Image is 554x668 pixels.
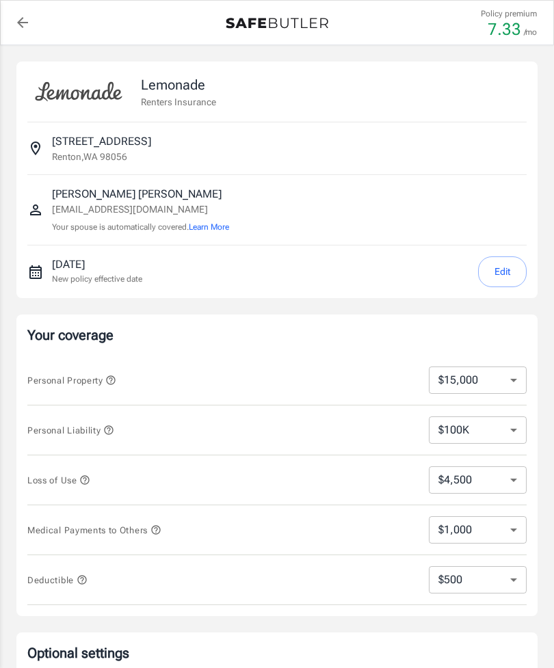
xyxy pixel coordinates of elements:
[27,325,527,345] p: Your coverage
[27,264,44,280] svg: New policy start date
[52,150,127,163] p: Renton , WA 98056
[27,522,161,538] button: Medical Payments to Others
[27,643,527,663] p: Optional settings
[52,133,151,150] p: [STREET_ADDRESS]
[27,372,116,388] button: Personal Property
[226,18,328,29] img: Back to quotes
[27,202,44,218] svg: Insured person
[27,575,88,585] span: Deductible
[141,75,216,95] p: Lemonade
[27,425,114,436] span: Personal Liability
[27,375,116,386] span: Personal Property
[488,21,521,38] p: 7.33
[27,472,90,488] button: Loss of Use
[27,572,88,588] button: Deductible
[478,256,527,287] button: Edit
[27,525,161,535] span: Medical Payments to Others
[27,475,90,485] span: Loss of Use
[52,273,142,285] p: New policy effective date
[52,256,142,273] p: [DATE]
[9,9,36,36] a: back to quotes
[52,221,229,234] p: Your spouse is automatically covered.
[27,72,130,111] img: Lemonade
[52,186,229,202] p: [PERSON_NAME] [PERSON_NAME]
[481,8,537,20] p: Policy premium
[27,422,114,438] button: Personal Liability
[141,95,216,109] p: Renters Insurance
[524,26,537,38] p: /mo
[189,221,229,233] button: Learn More
[27,140,44,157] svg: Insured address
[52,202,229,217] p: [EMAIL_ADDRESS][DOMAIN_NAME]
